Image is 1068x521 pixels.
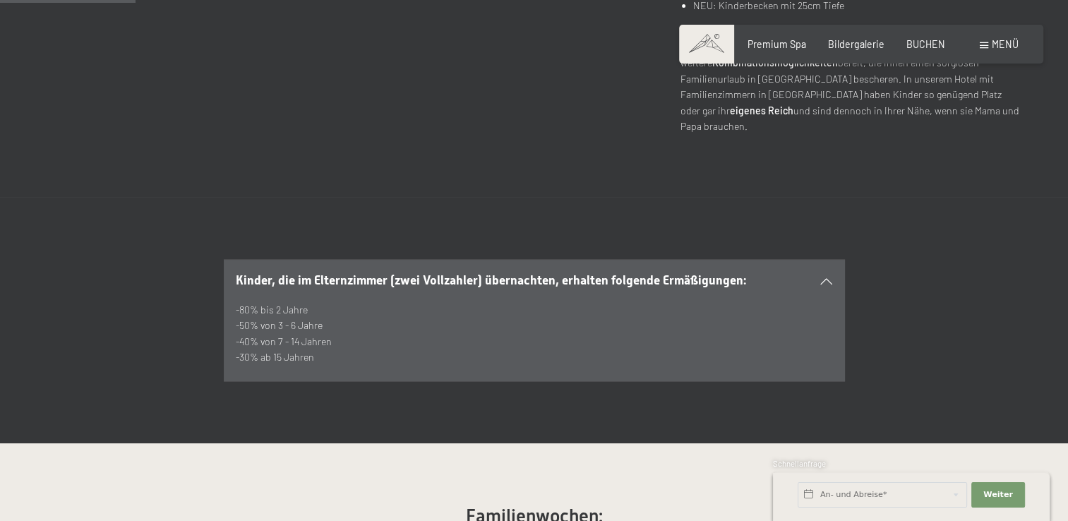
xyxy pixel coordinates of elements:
span: Weiter [983,489,1013,501]
p: Ihren machen unsere ganz besonders lohnenswert. Wir halten stilvolle, großzügige sowie weitere be... [680,23,1021,135]
button: Weiter [971,482,1025,508]
a: Premium Spa [748,38,806,50]
strong: eigenes Reich [730,104,793,116]
span: Menü [992,38,1019,50]
a: BUCHEN [906,38,945,50]
span: Schnellanfrage [773,459,826,468]
p: -80% bis 2 Jahre -50% von 3 - 6 Jahre -40% von 7 - 14 Jahren -30% ab 15 Jahren [236,302,832,366]
a: Bildergalerie [828,38,884,50]
span: Kinder, die im Elternzimmer (zwei Vollzahler) übernachten, erhalten folgende Ermäßigungen: [236,273,746,287]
